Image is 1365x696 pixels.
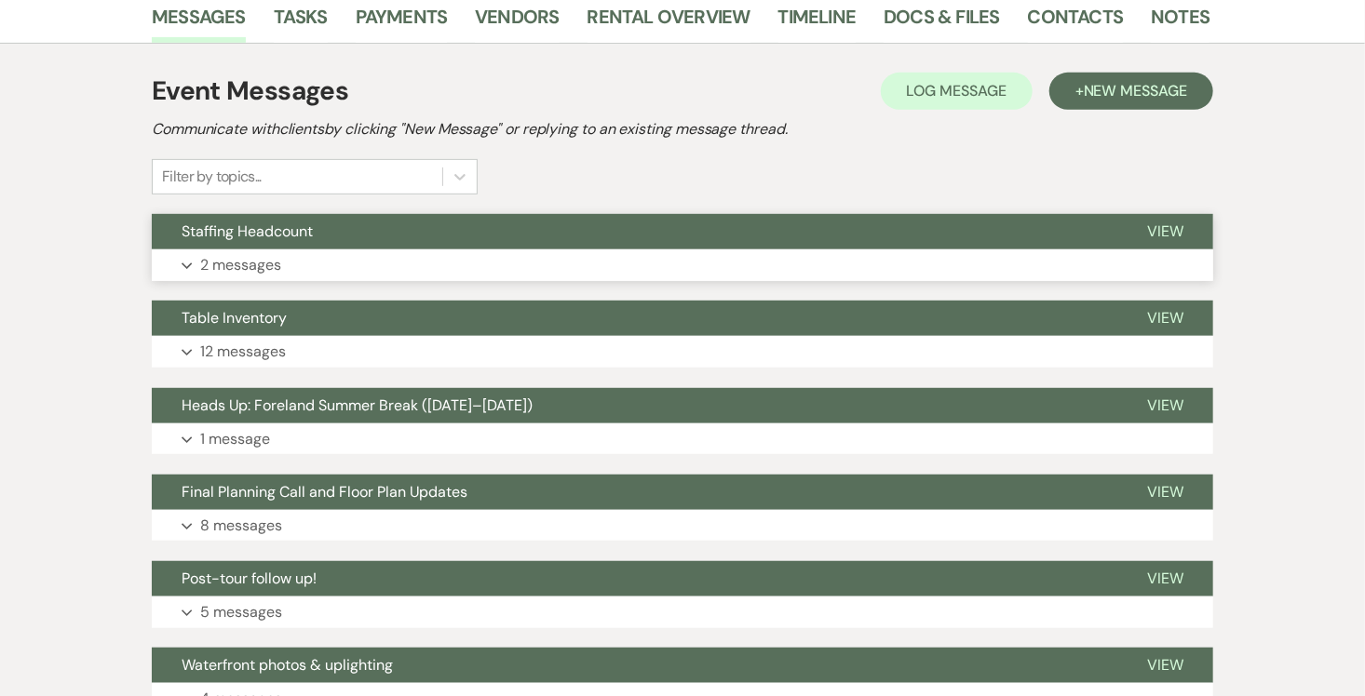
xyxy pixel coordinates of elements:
[200,600,282,624] p: 5 messages
[274,2,328,43] a: Tasks
[1084,81,1187,100] span: New Message
[200,253,281,277] p: 2 messages
[152,561,1117,596] button: Post-tour follow up!
[152,423,1213,455] button: 1 message
[1147,569,1183,588] span: View
[162,166,262,188] div: Filter by topics...
[182,221,313,241] span: Staffing Headcount
[200,340,286,364] p: 12 messages
[152,301,1117,336] button: Table Inventory
[1117,301,1213,336] button: View
[1117,475,1213,510] button: View
[1147,655,1183,675] span: View
[152,596,1213,628] button: 5 messages
[1117,214,1213,249] button: View
[1147,308,1183,328] span: View
[475,2,559,43] a: Vendors
[1147,221,1183,241] span: View
[1028,2,1124,43] a: Contacts
[152,214,1117,249] button: Staffing Headcount
[1117,561,1213,596] button: View
[200,427,270,451] p: 1 message
[152,510,1213,542] button: 8 messages
[152,475,1117,510] button: Final Planning Call and Floor Plan Updates
[1151,2,1210,43] a: Notes
[182,655,393,675] span: Waterfront photos & uplighting
[1147,395,1183,415] span: View
[907,81,1007,100] span: Log Message
[356,2,448,43] a: Payments
[1117,388,1213,423] button: View
[881,73,1033,110] button: Log Message
[152,249,1213,281] button: 2 messages
[152,336,1213,368] button: 12 messages
[182,569,317,588] span: Post-tour follow up!
[152,2,246,43] a: Messages
[588,2,750,43] a: Rental Overview
[884,2,999,43] a: Docs & Files
[182,482,467,502] span: Final Planning Call and Floor Plan Updates
[152,388,1117,423] button: Heads Up: Foreland Summer Break ([DATE]–[DATE])
[152,118,1213,141] h2: Communicate with clients by clicking "New Message" or replying to an existing message thread.
[152,72,348,111] h1: Event Messages
[182,308,287,328] span: Table Inventory
[152,648,1117,683] button: Waterfront photos & uplighting
[1117,648,1213,683] button: View
[1049,73,1213,110] button: +New Message
[200,514,282,538] p: 8 messages
[778,2,857,43] a: Timeline
[182,395,533,415] span: Heads Up: Foreland Summer Break ([DATE]–[DATE])
[1147,482,1183,502] span: View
